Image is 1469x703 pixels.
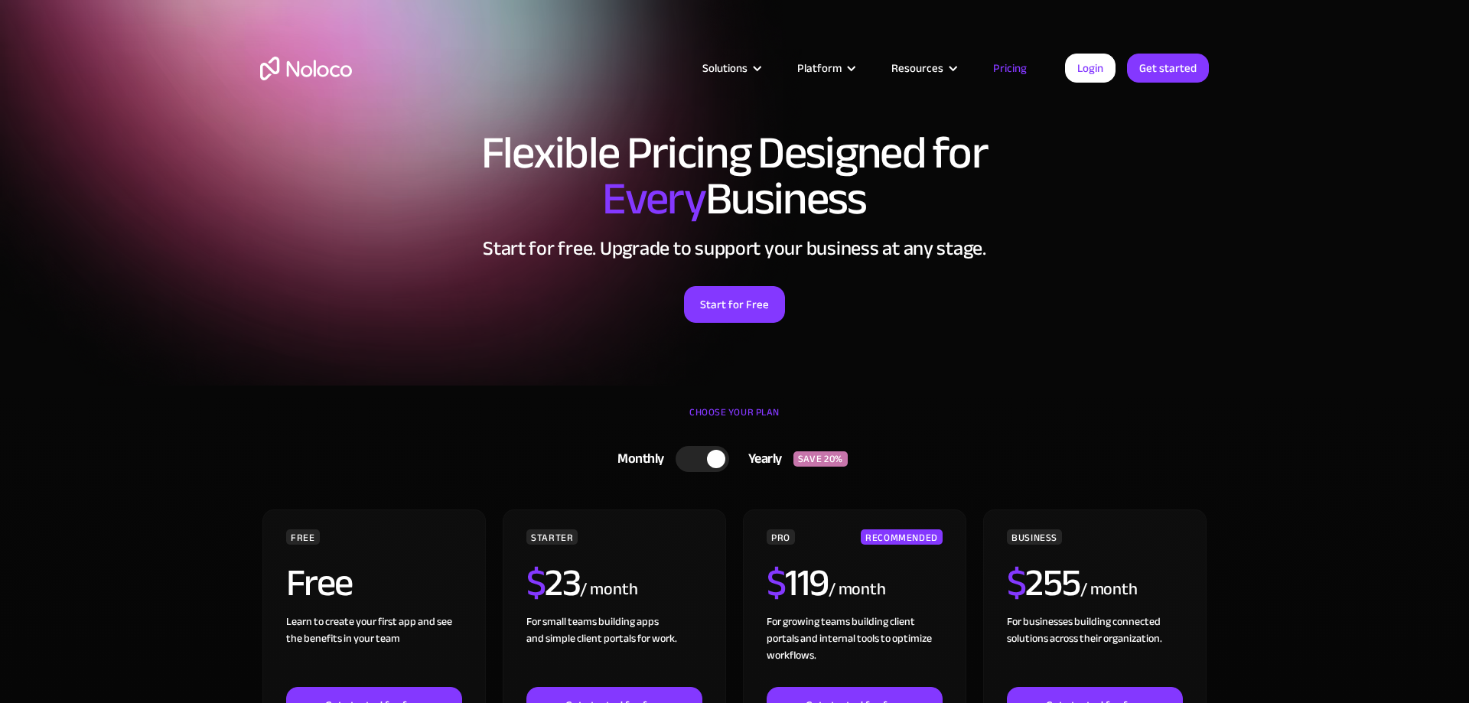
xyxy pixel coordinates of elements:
[1007,547,1026,619] span: $
[1080,578,1138,602] div: / month
[861,529,943,545] div: RECOMMENDED
[872,58,974,78] div: Resources
[1007,529,1062,545] div: BUSINESS
[286,564,353,602] h2: Free
[1065,54,1116,83] a: Login
[891,58,943,78] div: Resources
[1127,54,1209,83] a: Get started
[767,529,795,545] div: PRO
[580,578,637,602] div: / month
[526,529,578,545] div: STARTER
[286,613,462,687] div: Learn to create your first app and see the benefits in your team ‍
[260,130,1209,222] h1: Flexible Pricing Designed for Business
[729,448,793,470] div: Yearly
[974,58,1046,78] a: Pricing
[260,57,352,80] a: home
[778,58,872,78] div: Platform
[526,564,581,602] h2: 23
[286,529,320,545] div: FREE
[702,58,748,78] div: Solutions
[797,58,842,78] div: Platform
[1007,564,1080,602] h2: 255
[793,451,848,467] div: SAVE 20%
[602,156,705,242] span: Every
[260,401,1209,439] div: CHOOSE YOUR PLAN
[767,547,786,619] span: $
[1007,613,1183,687] div: For businesses building connected solutions across their organization. ‍
[526,613,702,687] div: For small teams building apps and simple client portals for work. ‍
[598,448,676,470] div: Monthly
[767,564,829,602] h2: 119
[829,578,886,602] div: / month
[526,547,546,619] span: $
[767,613,943,687] div: For growing teams building client portals and internal tools to optimize workflows.
[683,58,778,78] div: Solutions
[260,237,1209,260] h2: Start for free. Upgrade to support your business at any stage.
[684,286,785,323] a: Start for Free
